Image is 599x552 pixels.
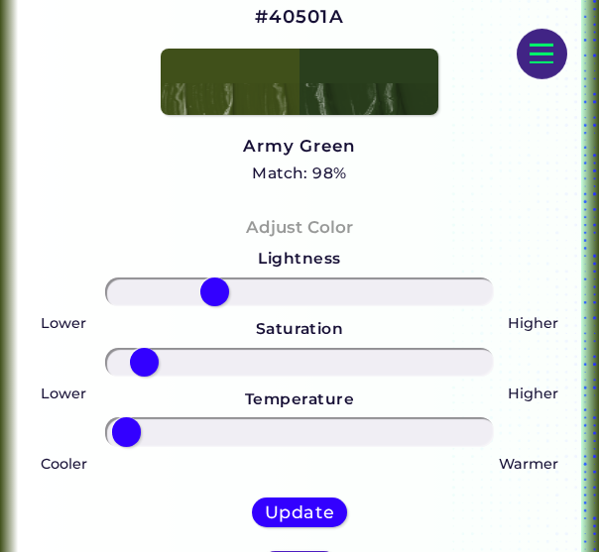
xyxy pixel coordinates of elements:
h5: Match: 98% [243,161,355,186]
p: Cooler [41,452,87,476]
p: Lower [41,311,86,335]
p: Higher [508,311,558,335]
p: Warmer [499,452,558,476]
p: Lower [41,382,86,405]
img: paint_stamp_2_half.png [161,49,438,115]
strong: Temperature [245,389,354,408]
h2: #40501A [255,4,344,30]
strong: Lightness [258,249,340,268]
a: Army Green Match: 98% [243,131,355,187]
strong: Saturation [256,319,344,338]
p: Higher [508,382,558,405]
h3: Army Green [243,135,355,159]
h4: Adjust Color [246,213,353,242]
h5: Update [265,503,334,521]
